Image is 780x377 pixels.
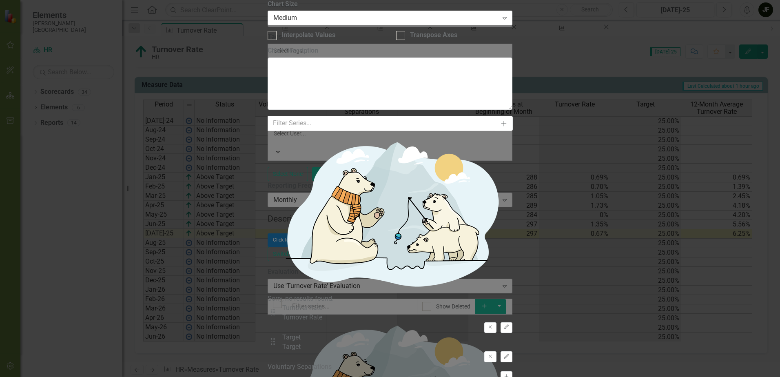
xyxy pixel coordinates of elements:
[282,313,322,322] div: Turnover Rate
[2,51,241,61] p: Turnover by Department [DATE]
[273,13,498,23] div: Medium
[2,67,241,77] p: 1- Patient Access
[2,35,241,44] p: 1 - Financial Services
[268,362,332,372] div: Voluntary Separations
[268,116,496,131] input: Filter Series...
[2,18,241,28] p: 1- Lab [MEDICAL_DATA]
[282,342,301,352] div: Target
[282,333,301,342] div: Target
[410,31,457,40] div: Transpose Axes
[2,84,241,93] p: 1- Enviromental Services
[2,100,241,110] p: Turnover by Department [DATE]
[268,46,512,55] label: Chart Description
[2,116,241,126] p: 1- RN
[2,2,241,12] p: Turnover by Dept [DATE]
[268,294,512,304] div: Sorry, no results found.
[281,31,335,40] div: Interpolate Values
[282,304,322,313] div: Turnover Rate
[2,133,241,142] p: 1- CNA
[268,131,512,294] img: No results found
